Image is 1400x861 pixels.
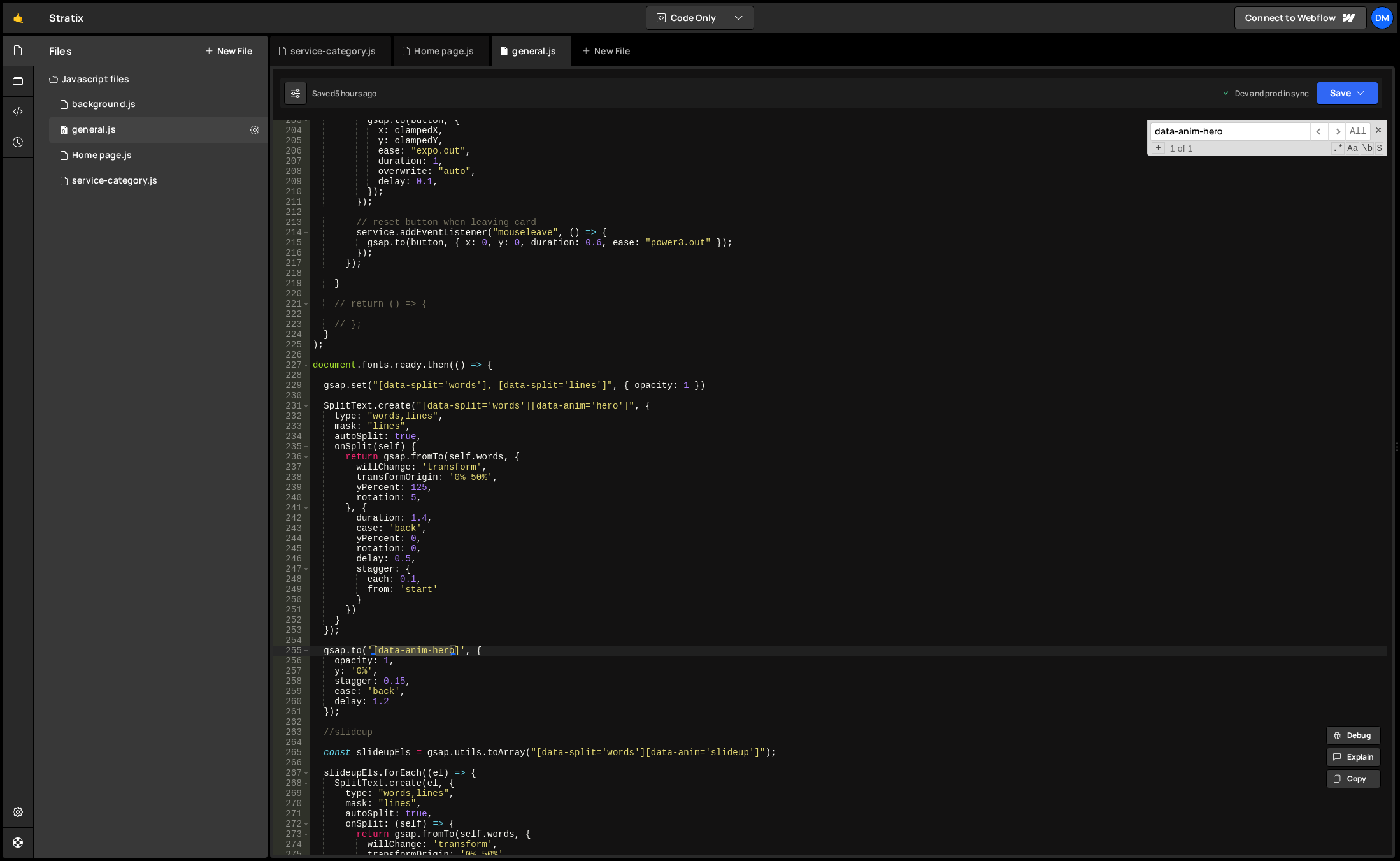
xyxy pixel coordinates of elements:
div: 212 [273,207,310,217]
div: 232 [273,411,310,421]
div: Home page.js [414,45,474,57]
div: 264 [273,737,310,748]
div: 208 [273,166,310,177]
div: 270 [273,799,310,809]
span: Search In Selection [1375,142,1383,155]
div: service-category.js [290,45,376,57]
div: 271 [273,809,310,819]
div: background.js [72,99,136,110]
span: CaseSensitive Search [1346,142,1359,155]
span: 0 [60,126,68,136]
div: 16575/45802.js [49,117,268,143]
div: 16575/45066.js [49,92,268,117]
button: Code Only [646,6,754,29]
div: 261 [273,707,310,717]
div: 220 [273,289,310,299]
div: 246 [273,554,310,564]
div: 262 [273,717,310,727]
div: 213 [273,217,310,228]
div: Javascript files [34,66,268,92]
div: Dev and prod in sync [1222,88,1309,99]
div: 203 [273,115,310,126]
div: 239 [273,482,310,493]
span: ​ [1328,122,1346,141]
button: Save [1317,82,1378,105]
div: 268 [273,778,310,788]
div: 238 [273,472,310,482]
div: 236 [273,452,310,462]
div: 228 [273,370,310,380]
span: 1 of 1 [1165,143,1198,154]
div: 215 [273,238,310,248]
div: 248 [273,574,310,584]
div: 223 [273,319,310,329]
div: 249 [273,584,310,595]
div: 225 [273,340,310,350]
div: 204 [273,126,310,136]
div: Home page.js [72,150,132,161]
: 16575/45977.js [49,143,268,168]
div: general.js [72,124,116,136]
div: 269 [273,788,310,799]
div: 209 [273,177,310,187]
div: 224 [273,329,310,340]
div: 234 [273,431,310,442]
button: Debug [1326,726,1381,745]
div: 221 [273,299,310,309]
div: 217 [273,258,310,268]
div: 229 [273,380,310,391]
div: 241 [273,503,310,513]
div: 258 [273,676,310,686]
div: 235 [273,442,310,452]
div: 263 [273,727,310,737]
div: New File [582,45,635,57]
div: 16575/46945.js [49,168,268,194]
div: 255 [273,646,310,656]
span: ​ [1310,122,1328,141]
div: 230 [273,391,310,401]
div: 242 [273,513,310,523]
div: 256 [273,656,310,666]
a: Dm [1371,6,1394,29]
div: 218 [273,268,310,279]
span: Alt-Enter [1345,122,1371,141]
div: Stratix [49,10,83,25]
div: 247 [273,564,310,574]
div: service-category.js [72,175,157,187]
div: 244 [273,533,310,544]
div: 257 [273,666,310,676]
div: 273 [273,829,310,839]
div: 237 [273,462,310,472]
div: 240 [273,493,310,503]
span: Toggle Replace mode [1152,142,1165,154]
div: 266 [273,758,310,768]
div: 226 [273,350,310,360]
div: 274 [273,839,310,850]
div: 206 [273,146,310,156]
div: 253 [273,625,310,635]
div: 222 [273,309,310,319]
div: 205 [273,136,310,146]
div: 219 [273,279,310,289]
input: Search for [1150,122,1310,141]
div: 245 [273,544,310,554]
div: 216 [273,248,310,258]
div: 272 [273,819,310,829]
div: 250 [273,595,310,605]
div: 243 [273,523,310,533]
span: RegExp Search [1331,142,1345,155]
div: Saved [312,88,377,99]
button: Explain [1326,748,1381,767]
a: Connect to Webflow [1234,6,1367,29]
div: 275 [273,850,310,860]
div: general.js [512,45,556,57]
a: 🤙 [3,3,34,33]
div: 259 [273,686,310,697]
button: New File [204,46,252,56]
h2: Files [49,44,72,58]
div: 267 [273,768,310,778]
div: 214 [273,228,310,238]
div: 5 hours ago [335,88,377,99]
span: Whole Word Search [1361,142,1374,155]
